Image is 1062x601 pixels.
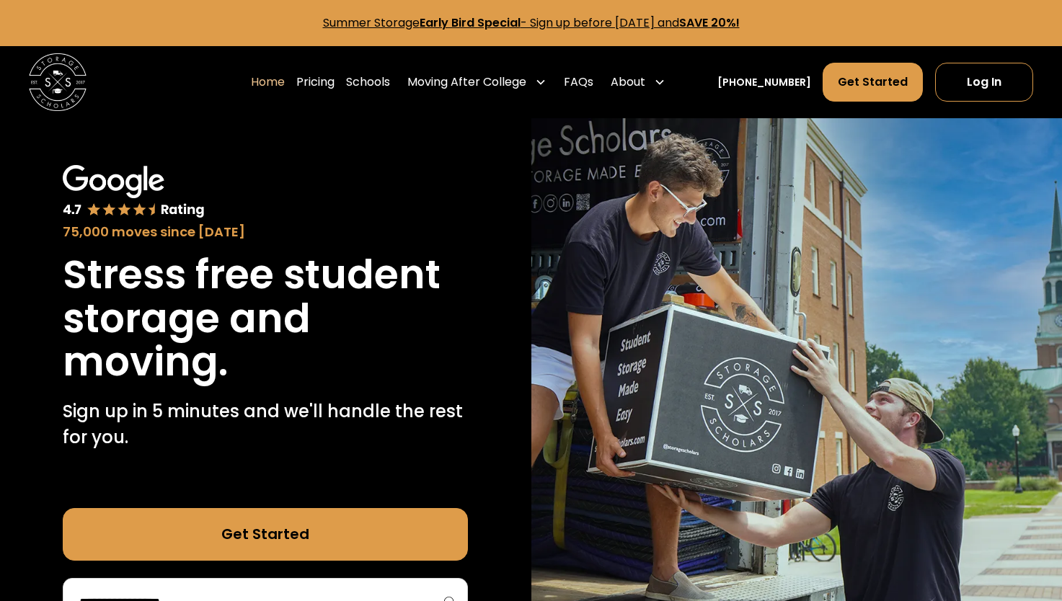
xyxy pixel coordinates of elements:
[29,53,87,111] img: Storage Scholars main logo
[823,63,923,102] a: Get Started
[605,62,671,102] div: About
[296,62,335,102] a: Pricing
[564,62,593,102] a: FAQs
[323,14,740,31] a: Summer StorageEarly Bird Special- Sign up before [DATE] andSAVE 20%!
[611,74,645,91] div: About
[420,14,521,31] strong: Early Bird Special
[346,62,390,102] a: Schools
[407,74,526,91] div: Moving After College
[679,14,740,31] strong: SAVE 20%!
[251,62,285,102] a: Home
[63,399,468,450] p: Sign up in 5 minutes and we'll handle the rest for you.
[935,63,1033,102] a: Log In
[63,165,205,219] img: Google 4.7 star rating
[63,222,468,241] div: 75,000 moves since [DATE]
[402,62,552,102] div: Moving After College
[63,508,468,560] a: Get Started
[63,253,468,384] h1: Stress free student storage and moving.
[717,75,811,90] a: [PHONE_NUMBER]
